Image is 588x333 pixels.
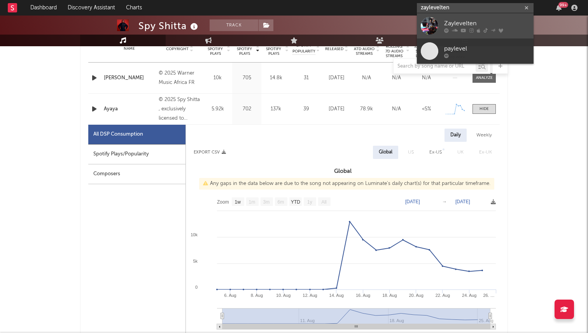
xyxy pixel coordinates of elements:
text: [DATE] [405,199,420,204]
div: Name [104,46,155,52]
text: 6. Aug [224,293,236,298]
text: All [321,199,326,205]
text: 6m [278,199,284,205]
div: N/A [353,74,380,82]
div: © 2025 Warner Music Africa FR [159,69,201,87]
span: Released [325,47,343,51]
span: Copyright [166,47,189,51]
a: Ayaya [104,105,155,113]
text: → [442,199,447,204]
input: Search by song name or URL [394,63,476,70]
text: 24. Aug [462,293,476,298]
div: N/A [383,74,409,82]
div: Composers [88,164,185,184]
a: Zaylevelten [417,13,534,38]
div: N/A [413,74,439,82]
text: 16. Aug [356,293,370,298]
div: Spy Shitta [138,19,200,32]
div: paylevel [444,44,530,53]
div: N/A [383,105,409,113]
div: Any gaps in the data below are due to the song not appearing on Luminate's daily chart(s) for tha... [199,178,494,190]
div: Global [379,148,392,157]
div: Daily [444,129,467,142]
div: 14.8k [263,74,289,82]
div: All DSP Consumption [93,130,143,139]
text: 1m [249,199,255,205]
a: [PERSON_NAME] [104,74,155,82]
text: 18. Aug [382,293,397,298]
div: © 2025 Spy Shitta , exclusively licensed to Warner Music Africa [159,95,201,123]
text: 10. Aug [276,293,290,298]
text: 5k [193,259,198,263]
div: 137k [263,105,289,113]
span: Global ATD Audio Streams [353,42,375,56]
div: 5.92k [205,105,230,113]
text: 25. Aug [479,318,493,323]
span: Last Day Spotify Plays [234,42,255,56]
input: Search for artists [417,3,534,13]
text: YTD [291,199,300,205]
text: 3m [263,199,270,205]
span: Global Rolling 7D Audio Streams [383,40,405,58]
text: 10k [191,232,198,237]
div: 10k [205,74,230,82]
div: <5% [413,105,439,113]
span: Estimated % Playlist Streams Last Day [413,40,435,58]
div: 702 [234,105,259,113]
div: 705 [234,74,259,82]
div: Ex-US [429,148,442,157]
div: Weekly [471,129,498,142]
div: [DATE] [324,105,350,113]
text: 14. Aug [329,293,344,298]
text: 12. Aug [303,293,317,298]
text: 20. Aug [409,293,423,298]
div: Zaylevelten [444,19,530,28]
div: 39 [292,105,320,113]
button: Export CSV [194,150,226,155]
button: Track [210,19,258,31]
div: 31 [292,74,320,82]
text: 1y [307,199,312,205]
span: Spotify Popularity [292,43,315,54]
text: 8. Aug [251,293,263,298]
text: Zoom [217,199,229,205]
text: 0 [195,285,198,289]
a: paylevel [417,38,534,64]
h3: Global [186,167,500,176]
div: 78.9k [353,105,380,113]
span: 7 Day Spotify Plays [205,42,226,56]
div: 99 + [558,2,568,8]
div: Spotify Plays/Popularity [88,145,185,164]
text: 22. Aug [436,293,450,298]
span: ATD Spotify Plays [263,42,284,56]
div: All DSP Consumption [88,125,185,145]
button: 99+ [556,5,562,11]
text: [DATE] [455,199,470,204]
text: 26. … [483,293,494,298]
div: [DATE] [324,74,350,82]
text: 1w [235,199,241,205]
